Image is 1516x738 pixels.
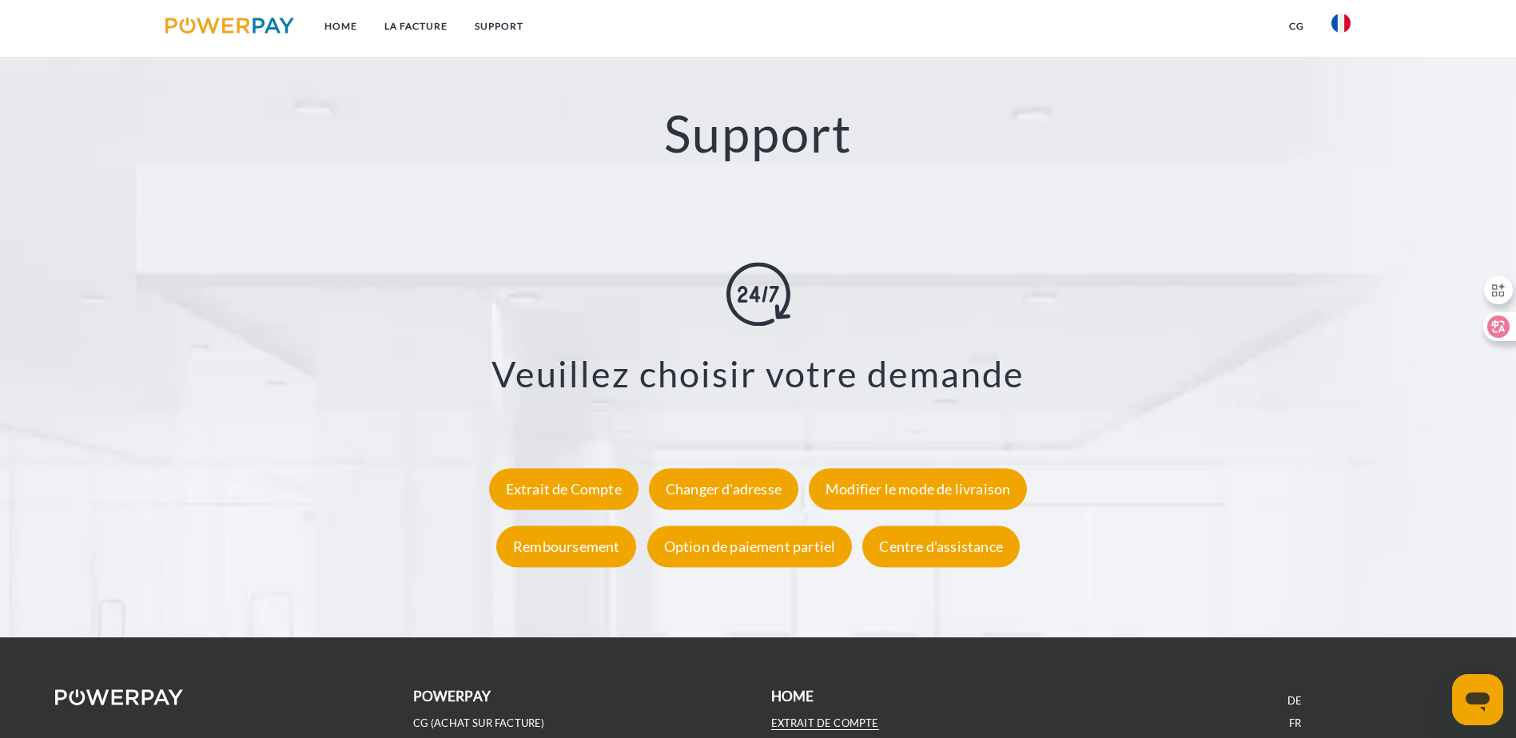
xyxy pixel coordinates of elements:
h3: Veuillez choisir votre demande [96,352,1420,397]
a: Home [311,12,371,41]
a: Modifier le mode de livraison [805,480,1031,498]
b: POWERPAY [413,688,491,704]
img: fr [1331,14,1351,33]
a: Centre d'assistance [858,538,1023,555]
div: Centre d'assistance [862,526,1019,567]
div: Extrait de Compte [489,468,639,510]
a: Changer d'adresse [645,480,802,498]
iframe: Bouton de lancement de la fenêtre de messagerie [1452,674,1503,725]
a: CG [1275,12,1318,41]
a: Support [461,12,537,41]
a: FR [1289,716,1301,730]
h2: Support [76,102,1440,165]
div: Remboursement [496,526,636,567]
img: logo-powerpay-white.svg [55,689,184,705]
img: logo-powerpay.svg [165,18,294,34]
a: CG (achat sur facture) [413,716,545,730]
a: Remboursement [492,538,640,555]
a: Extrait de Compte [485,480,643,498]
div: Option de paiement partiel [647,526,853,567]
div: Changer d'adresse [649,468,798,510]
a: Option de paiement partiel [643,538,857,555]
b: Home [771,688,814,704]
div: Modifier le mode de livraison [809,468,1027,510]
a: LA FACTURE [371,12,461,41]
img: online-shopping.svg [726,263,790,327]
a: DE [1287,694,1302,708]
a: EXTRAIT DE COMPTE [771,716,879,730]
